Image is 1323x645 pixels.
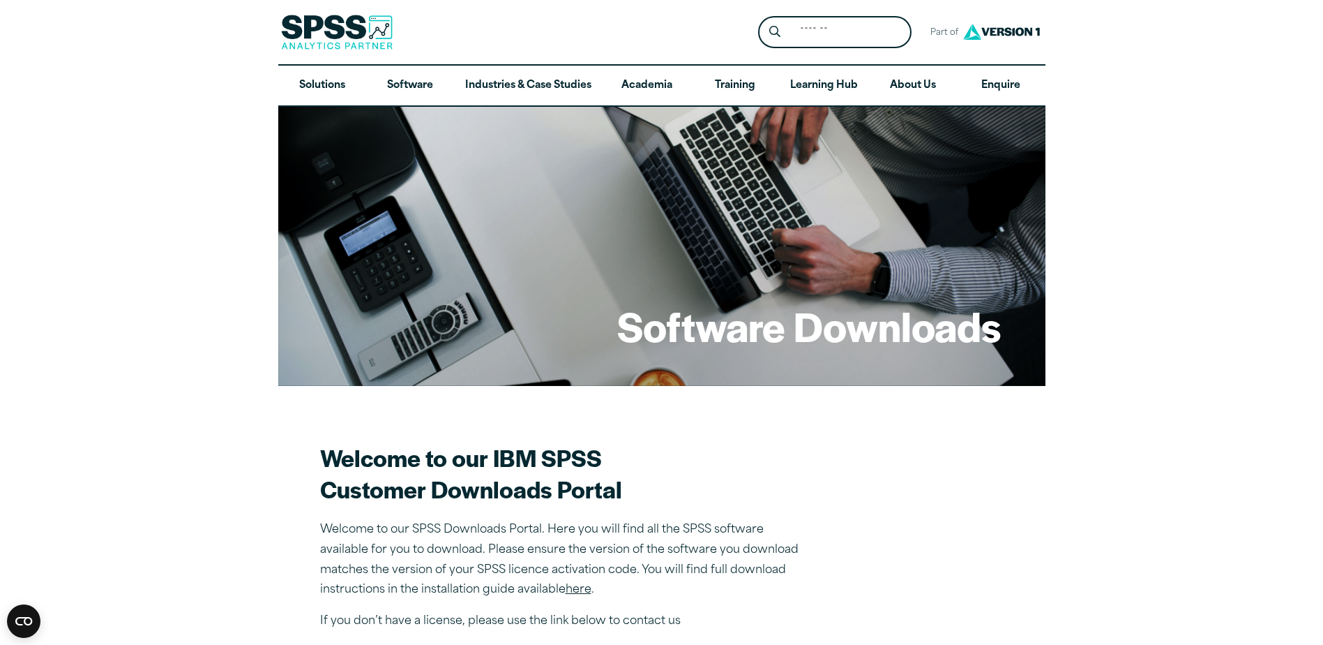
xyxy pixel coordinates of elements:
[957,66,1045,106] a: Enquire
[923,23,960,43] span: Part of
[603,66,690,106] a: Academia
[454,66,603,106] a: Industries & Case Studies
[320,442,808,505] h2: Welcome to our IBM SPSS Customer Downloads Portal
[960,19,1043,45] img: Version1 Logo
[869,66,957,106] a: About Us
[690,66,778,106] a: Training
[779,66,869,106] a: Learning Hub
[762,20,787,45] button: Search magnifying glass icon
[320,611,808,632] p: If you don’t have a license, please use the link below to contact us
[320,520,808,600] p: Welcome to our SPSS Downloads Portal. Here you will find all the SPSS software available for you ...
[566,584,591,595] a: here
[617,299,1001,353] h1: Software Downloads
[7,605,40,638] button: Open CMP widget
[278,66,366,106] a: Solutions
[366,66,454,106] a: Software
[281,15,393,50] img: SPSS Analytics Partner
[769,26,780,38] svg: Search magnifying glass icon
[278,66,1045,106] nav: Desktop version of site main menu
[758,16,912,49] form: Site Header Search Form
